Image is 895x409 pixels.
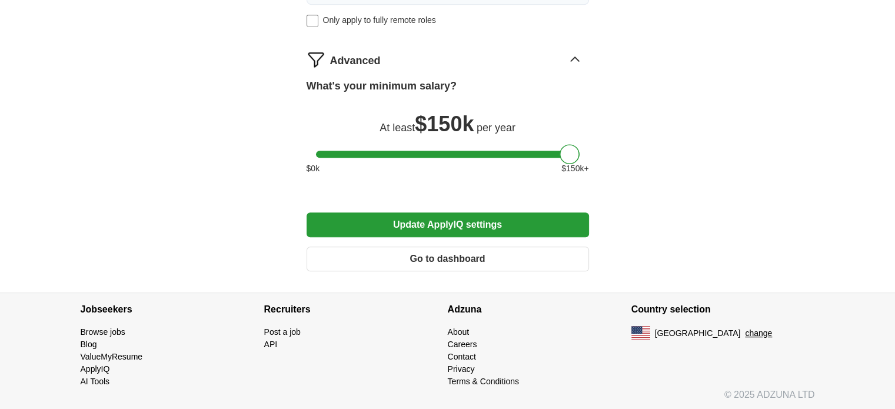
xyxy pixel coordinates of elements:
[655,327,741,340] span: [GEOGRAPHIC_DATA]
[448,364,475,374] a: Privacy
[307,247,589,271] button: Go to dashboard
[307,78,457,94] label: What's your minimum salary?
[631,326,650,340] img: US flag
[330,53,381,69] span: Advanced
[380,122,415,134] span: At least
[307,50,325,69] img: filter
[561,162,588,175] span: $ 150 k+
[323,14,436,26] span: Only apply to fully remote roles
[307,212,589,237] button: Update ApplyIQ settings
[264,327,301,337] a: Post a job
[415,112,474,136] span: $ 150k
[448,340,477,349] a: Careers
[81,377,110,386] a: AI Tools
[745,327,772,340] button: change
[81,340,97,349] a: Blog
[477,122,515,134] span: per year
[448,352,476,361] a: Contact
[81,352,143,361] a: ValueMyResume
[307,162,320,175] span: $ 0 k
[631,293,815,326] h4: Country selection
[448,327,470,337] a: About
[81,327,125,337] a: Browse jobs
[448,377,519,386] a: Terms & Conditions
[307,15,318,26] input: Only apply to fully remote roles
[264,340,278,349] a: API
[81,364,110,374] a: ApplyIQ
